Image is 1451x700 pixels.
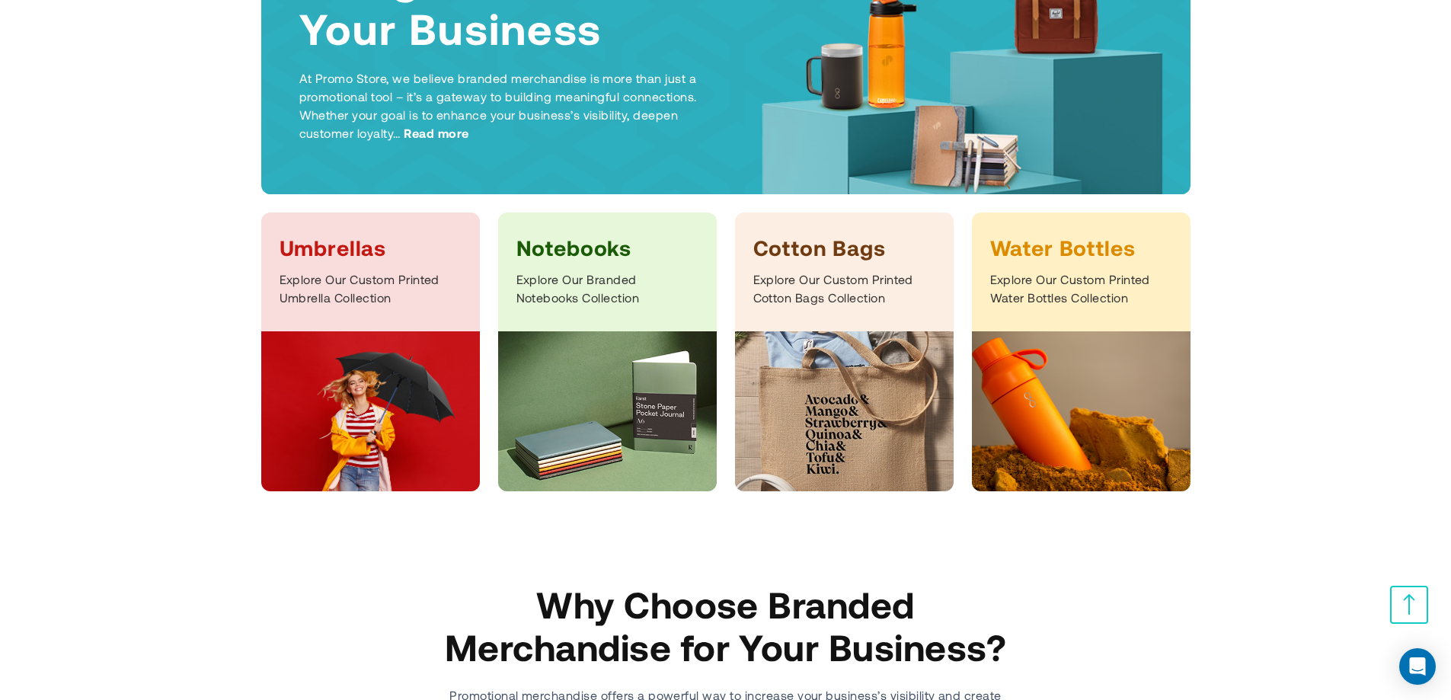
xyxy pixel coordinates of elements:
a: Umbrellas Explore Our Custom Printed Umbrella Collection [261,213,480,491]
p: Explore Our Branded Notebooks Collection [516,270,698,307]
img: Bags Category [735,331,954,491]
img: Bottles Category [972,331,1191,491]
p: Explore Our Custom Printed Water Bottles Collection [990,270,1172,307]
h3: Umbrellas [280,234,462,261]
span: Read more [404,124,468,142]
h2: Why Choose Branded Merchandise for Your Business? [440,583,1012,668]
img: Notebooks Category [498,331,717,491]
a: Cotton Bags Explore Our Custom Printed Cotton Bags Collection [735,213,954,491]
img: Umbrellas Category [261,331,480,491]
div: Open Intercom Messenger [1399,648,1436,685]
p: Explore Our Custom Printed Umbrella Collection [280,270,462,307]
a: Water Bottles Explore Our Custom Printed Water Bottles Collection [972,213,1191,491]
h3: Notebooks [516,234,698,261]
span: At Promo Store, we believe branded merchandise is more than just a promotional tool – it’s a gate... [299,71,697,140]
p: Explore Our Custom Printed Cotton Bags Collection [753,270,935,307]
h3: Cotton Bags [753,234,935,261]
a: Notebooks Explore Our Branded Notebooks Collection [498,213,717,491]
h3: Water Bottles [990,234,1172,261]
